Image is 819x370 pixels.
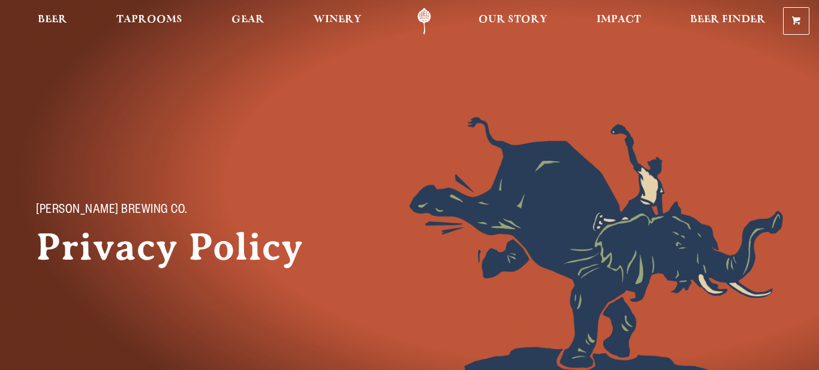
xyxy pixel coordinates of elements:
a: Winery [306,8,369,35]
a: Beer Finder [682,8,773,35]
a: Odell Home [402,8,447,35]
span: Gear [231,15,264,25]
span: Taprooms [116,15,182,25]
span: Winery [314,15,362,25]
a: Our Story [471,8,555,35]
p: [PERSON_NAME] Brewing Co. [36,204,300,218]
a: Beer [30,8,75,35]
a: Gear [224,8,272,35]
a: Taprooms [109,8,190,35]
span: Our Story [478,15,547,25]
h1: Privacy Policy [36,225,324,269]
span: Beer [38,15,67,25]
span: Impact [597,15,641,25]
span: Beer Finder [690,15,766,25]
a: Impact [589,8,649,35]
